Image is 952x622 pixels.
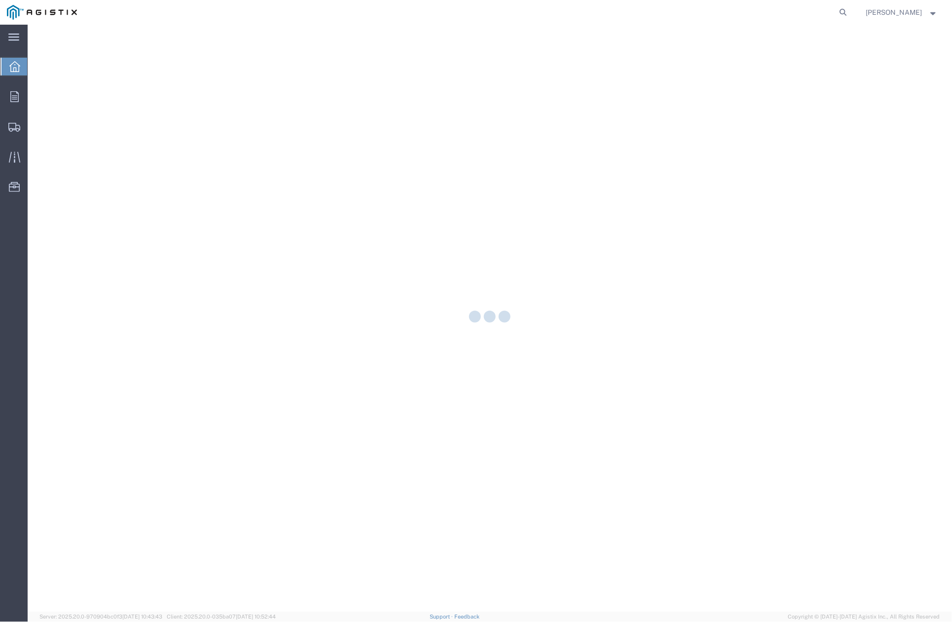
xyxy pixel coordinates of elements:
[167,614,276,620] span: Client: 2025.20.0-035ba07
[454,614,479,620] a: Feedback
[866,7,922,18] span: Esme Melgarejo
[866,6,939,18] button: [PERSON_NAME]
[430,614,455,620] a: Support
[7,5,77,20] img: logo
[122,614,162,620] span: [DATE] 10:43:43
[39,614,162,620] span: Server: 2025.20.0-970904bc0f3
[788,613,940,621] span: Copyright © [DATE]-[DATE] Agistix Inc., All Rights Reserved
[236,614,276,620] span: [DATE] 10:52:44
